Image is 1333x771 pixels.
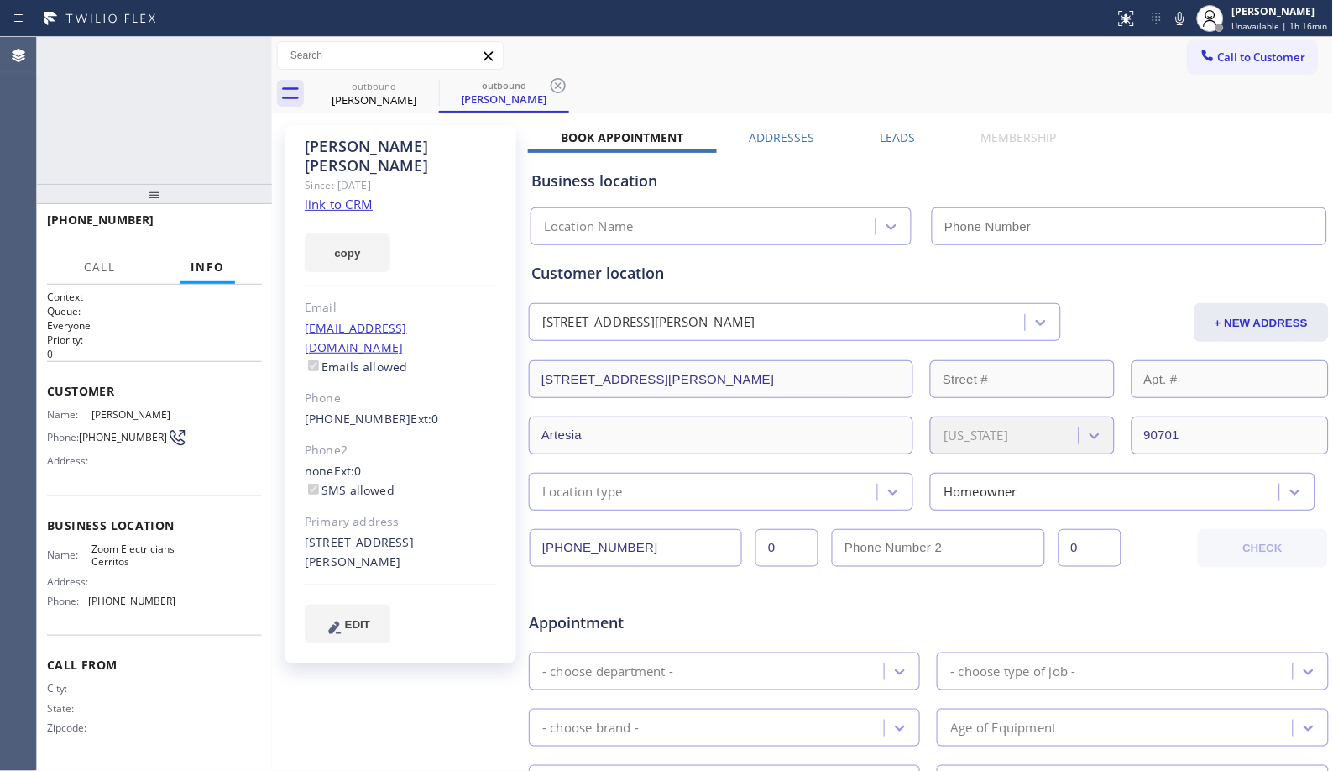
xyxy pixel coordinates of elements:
[180,251,235,284] button: Info
[345,618,370,631] span: EDIT
[542,482,623,501] div: Location type
[91,543,175,569] span: Zoom Electricians Cerritos
[47,548,91,561] span: Name:
[1232,4,1328,18] div: [PERSON_NAME]
[47,517,262,533] span: Business location
[305,298,497,317] div: Email
[305,462,497,501] div: none
[74,251,126,284] button: Call
[1232,20,1328,32] span: Unavailable | 1h 16min
[305,137,497,176] div: [PERSON_NAME] [PERSON_NAME]
[542,662,673,681] div: - choose department -
[47,682,91,695] span: City:
[47,721,91,734] span: Zipcode:
[950,718,1056,737] div: Age of Equipment
[311,80,437,92] div: outbound
[47,595,88,607] span: Phone:
[529,417,913,454] input: City
[334,463,362,479] span: Ext: 0
[529,360,913,398] input: Address
[441,92,567,107] div: [PERSON_NAME]
[305,512,497,532] div: Primary address
[47,212,154,228] span: [PHONE_NUMBER]
[47,333,262,347] h2: Priority:
[881,129,916,145] label: Leads
[305,533,497,572] div: [STREET_ADDRESS][PERSON_NAME]
[305,320,407,355] a: [EMAIL_ADDRESS][DOMAIN_NAME]
[305,233,390,272] button: copy
[542,718,639,737] div: - choose brand -
[529,611,793,634] span: Appointment
[932,207,1326,245] input: Phone Number
[47,657,262,673] span: Call From
[47,304,262,318] h2: Queue:
[944,482,1017,501] div: Homeowner
[755,529,818,567] input: Ext.
[79,431,167,443] span: [PHONE_NUMBER]
[47,575,91,588] span: Address:
[542,313,755,333] div: [STREET_ADDRESS][PERSON_NAME]
[47,431,79,443] span: Phone:
[305,441,497,460] div: Phone2
[1168,7,1192,30] button: Mute
[47,408,91,421] span: Name:
[305,411,411,427] a: [PHONE_NUMBER]
[47,318,262,333] p: Everyone
[308,360,319,371] input: Emails allowed
[91,408,175,421] span: [PERSON_NAME]
[305,482,395,498] label: SMS allowed
[311,92,437,108] div: [PERSON_NAME]
[47,702,91,715] span: State:
[1189,41,1317,73] button: Call to Customer
[1194,303,1329,342] button: + NEW ADDRESS
[47,454,91,467] span: Address:
[191,260,225,275] span: Info
[305,389,497,408] div: Phone
[308,484,319,495] input: SMS allowed
[311,75,437,113] div: Ron Chatterjee
[930,360,1114,398] input: Street #
[531,170,1326,192] div: Business location
[88,595,176,607] span: [PHONE_NUMBER]
[305,176,497,195] div: Since: [DATE]
[530,529,742,567] input: Phone Number
[1198,529,1328,568] button: CHECK
[47,290,262,304] h1: Context
[441,75,567,111] div: Ron Chatterjee
[981,129,1057,145] label: Membership
[278,42,503,69] input: Search
[84,260,116,275] span: Call
[441,79,567,92] div: outbound
[305,605,390,643] button: EDIT
[950,662,1075,681] div: - choose type of job -
[1059,529,1121,567] input: Ext. 2
[544,218,634,237] div: Location Name
[1132,360,1329,398] input: Apt. #
[1218,50,1306,65] span: Call to Customer
[47,347,262,361] p: 0
[47,383,262,399] span: Customer
[561,129,684,145] label: Book Appointment
[531,262,1326,285] div: Customer location
[305,196,373,212] a: link to CRM
[832,529,1044,567] input: Phone Number 2
[411,411,439,427] span: Ext: 0
[305,359,408,375] label: Emails allowed
[750,129,815,145] label: Addresses
[1132,417,1329,454] input: ZIP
